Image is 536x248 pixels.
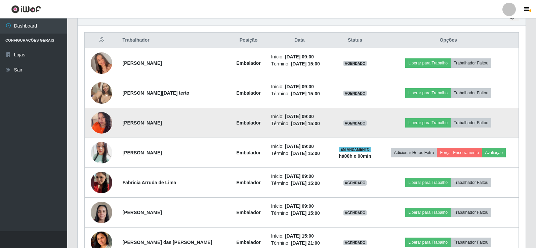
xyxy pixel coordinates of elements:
li: Início: [271,143,328,150]
span: AGENDADO [343,120,367,126]
time: [DATE] 15:00 [291,121,320,126]
button: Trabalhador Faltou [451,88,491,98]
strong: Embalador [236,150,260,155]
time: [DATE] 15:00 [291,181,320,186]
button: Liberar para Trabalho [405,118,451,128]
button: Liberar para Trabalho [405,208,451,217]
time: [DATE] 15:00 [291,210,320,216]
li: Início: [271,173,328,180]
th: Trabalhador [119,33,230,48]
strong: Fabricia Arruda de Lima [123,180,176,185]
img: 1751455620559.jpeg [91,44,112,82]
button: Liberar para Trabalho [405,58,451,68]
strong: [PERSON_NAME] [123,210,162,215]
button: Forçar Encerramento [437,148,482,157]
img: 1738436502768.jpeg [91,198,112,227]
span: AGENDADO [343,210,367,215]
strong: Embalador [236,60,260,66]
li: Início: [271,83,328,90]
button: Trabalhador Faltou [451,238,491,247]
time: [DATE] 15:00 [291,61,320,66]
button: Avaliação [482,148,506,157]
th: Opções [378,33,519,48]
img: CoreUI Logo [11,5,41,13]
li: Início: [271,233,328,240]
button: Adicionar Horas Extra [391,148,437,157]
th: Status [332,33,378,48]
button: Trabalhador Faltou [451,58,491,68]
strong: Embalador [236,90,260,96]
li: Início: [271,53,328,60]
span: AGENDADO [343,61,367,66]
span: AGENDADO [343,180,367,186]
strong: [PERSON_NAME] das [PERSON_NAME] [123,240,212,245]
button: Liberar para Trabalho [405,178,451,187]
img: 1725053831391.jpeg [91,79,112,107]
strong: [PERSON_NAME] [123,150,162,155]
li: Término: [271,120,328,127]
time: [DATE] 09:00 [285,173,314,179]
time: [DATE] 15:00 [291,91,320,96]
li: Término: [271,60,328,67]
time: [DATE] 09:00 [285,84,314,89]
li: Término: [271,240,328,247]
strong: Embalador [236,240,260,245]
strong: [PERSON_NAME][DATE] terto [123,90,190,96]
th: Posição [230,33,267,48]
time: [DATE] 09:00 [285,114,314,119]
time: [DATE] 21:00 [291,240,320,246]
time: [DATE] 09:00 [285,203,314,209]
img: 1748729241814.jpeg [91,140,112,165]
li: Início: [271,203,328,210]
strong: [PERSON_NAME] [123,60,162,66]
button: Liberar para Trabalho [405,238,451,247]
time: [DATE] 09:00 [285,144,314,149]
time: [DATE] 09:00 [285,54,314,59]
li: Término: [271,180,328,187]
time: [DATE] 15:00 [291,151,320,156]
button: Trabalhador Faltou [451,118,491,128]
strong: [PERSON_NAME] [123,120,162,126]
li: Término: [271,210,328,217]
li: Início: [271,113,328,120]
span: EM ANDAMENTO [339,147,371,152]
span: AGENDADO [343,240,367,245]
time: [DATE] 15:00 [285,233,314,239]
li: Término: [271,90,328,97]
strong: Embalador [236,180,260,185]
img: 1734129237626.jpeg [91,163,112,202]
img: 1755740399954.jpeg [91,109,112,136]
button: Trabalhador Faltou [451,208,491,217]
th: Data [267,33,332,48]
span: AGENDADO [343,91,367,96]
li: Término: [271,150,328,157]
button: Trabalhador Faltou [451,178,491,187]
button: Liberar para Trabalho [405,88,451,98]
strong: há 00 h e 00 min [339,153,371,159]
strong: Embalador [236,120,260,126]
strong: Embalador [236,210,260,215]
